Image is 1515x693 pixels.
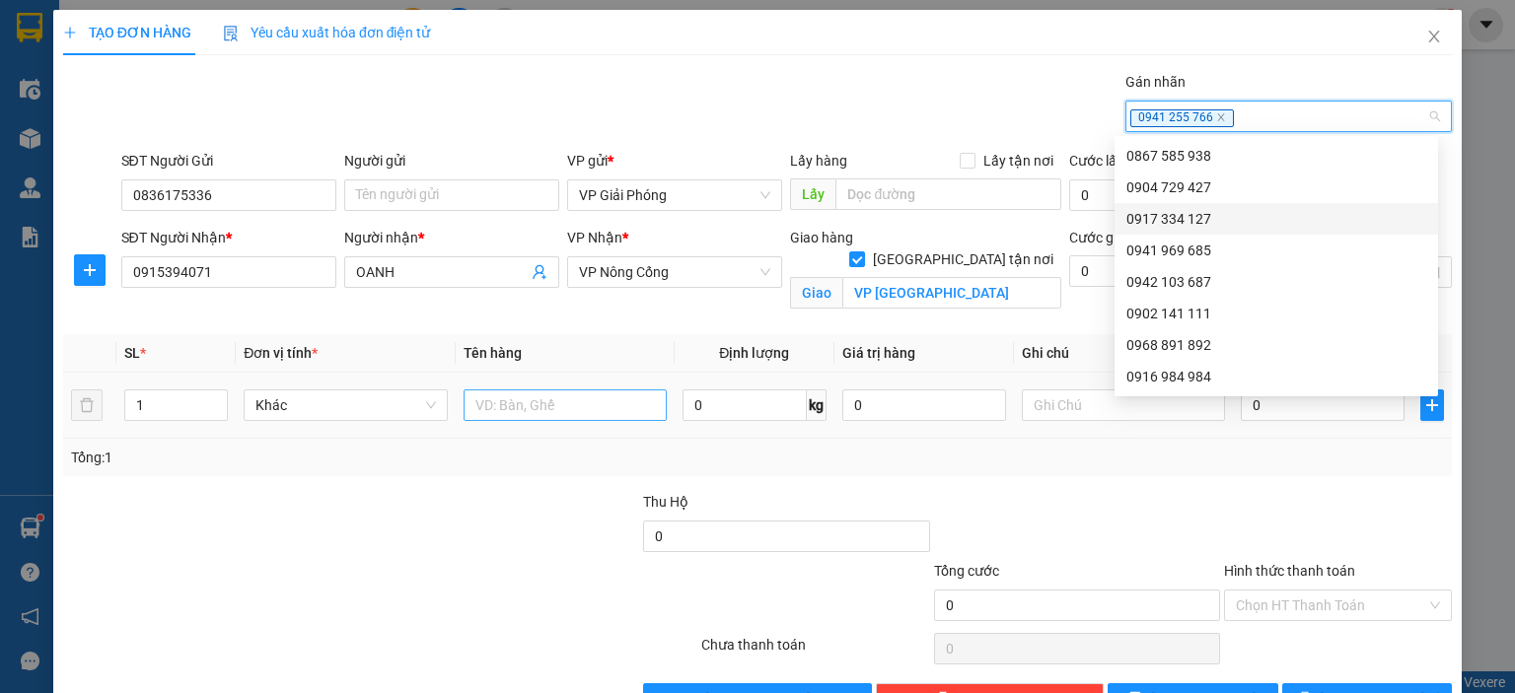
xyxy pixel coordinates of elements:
button: plus [1420,389,1444,421]
span: VP Giải Phóng [579,180,770,210]
span: SĐT XE 0867 585 938 [58,84,164,126]
span: user-add [532,264,547,280]
span: 0941 255 766 [1130,109,1234,127]
input: Cước giao hàng [1069,255,1190,287]
span: Lấy tận nơi [975,150,1061,172]
span: Lấy hàng [790,153,847,169]
input: Gán nhãn [1237,104,1241,128]
div: 0902 141 111 [1126,303,1426,324]
span: Giao hàng [790,230,853,245]
div: SĐT Người Gửi [121,150,336,172]
button: plus [74,254,106,286]
span: plus [75,262,105,278]
div: 0917 334 127 [1126,208,1426,230]
span: Yêu cầu xuất hóa đơn điện tử [223,25,431,40]
div: Người gửi [344,150,559,172]
span: Giá trị hàng [842,345,915,361]
span: Định lượng [719,345,789,361]
span: plus [1421,397,1443,413]
span: [GEOGRAPHIC_DATA] tận nơi [865,248,1061,270]
div: 0904 729 427 [1115,172,1438,203]
input: VD: Bàn, Ghế [464,389,667,421]
div: SĐT Người Nhận [121,227,336,248]
div: 0902 141 111 [1115,298,1438,329]
div: 0904 729 427 [1126,176,1426,198]
span: Khác [255,390,435,420]
input: Ghi Chú [1022,389,1225,421]
span: close [1426,29,1442,44]
span: Tên hàng [464,345,522,361]
span: SL [124,345,140,361]
span: VP Nhận [567,230,622,245]
div: VP gửi [567,150,782,172]
input: Giao tận nơi [842,277,1061,309]
img: logo [10,68,43,137]
span: Giao [790,277,842,309]
strong: PHIẾU BIÊN NHẬN [57,130,165,173]
span: Tổng cước [934,563,999,579]
span: Lấy [790,178,835,210]
input: Dọc đường [835,178,1061,210]
div: 0917 334 127 [1115,203,1438,235]
th: Ghi chú [1014,334,1233,373]
div: 0916 984 984 [1126,366,1426,387]
span: TẠO ĐƠN HÀNG [63,25,191,40]
label: Gán nhãn [1125,74,1186,90]
button: delete [71,389,103,421]
strong: CHUYỂN PHÁT NHANH ĐÔNG LÝ [48,16,173,80]
div: 0942 103 687 [1126,271,1426,293]
div: 0942 103 687 [1115,266,1438,298]
div: 0867 585 938 [1115,140,1438,172]
div: 0867 585 938 [1126,145,1426,167]
div: Tổng: 1 [71,447,586,468]
label: Cước lấy hàng [1069,153,1158,169]
div: 0941 969 685 [1115,235,1438,266]
input: 0 [842,389,1006,421]
div: Người nhận [344,227,559,248]
span: Thu Hộ [643,494,688,510]
label: Hình thức thanh toán [1224,563,1355,579]
input: Cước lấy hàng [1069,179,1229,211]
span: kg [807,389,827,421]
div: 0916 984 984 [1115,361,1438,392]
button: Close [1407,10,1462,65]
div: 0968 891 892 [1126,334,1426,356]
span: GP1210250629 [178,102,295,122]
div: Chưa thanh toán [699,634,931,668]
span: plus [63,26,77,39]
div: 0941 969 685 [1126,240,1426,261]
div: 0968 891 892 [1115,329,1438,361]
span: close [1216,112,1226,122]
span: Đơn vị tính [244,345,318,361]
label: Cước giao hàng [1069,230,1167,245]
img: icon [223,26,239,41]
span: VP Nông Cống [579,257,770,287]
